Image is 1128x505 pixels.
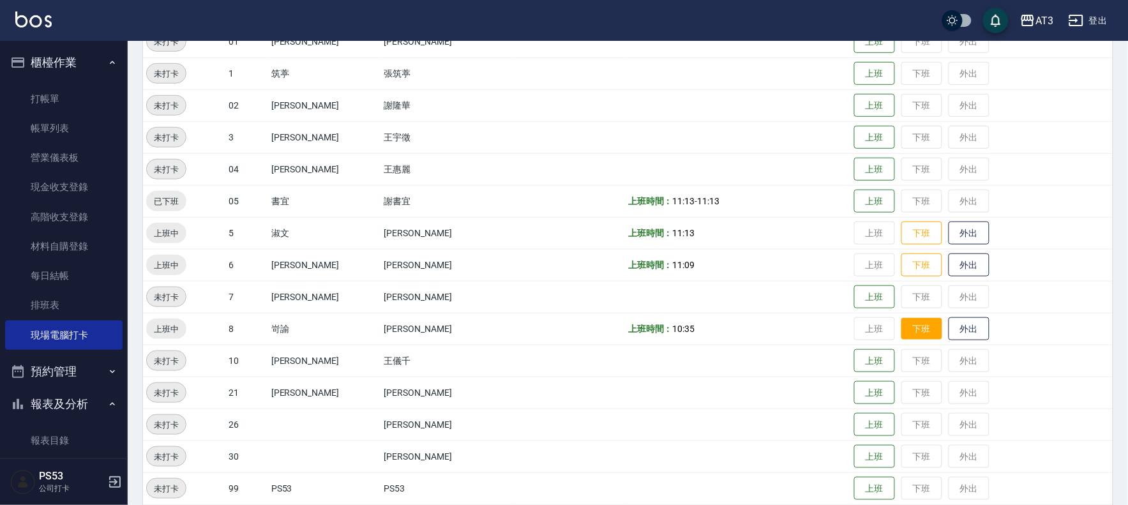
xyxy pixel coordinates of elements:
[225,377,268,409] td: 21
[949,253,989,277] button: 外出
[268,26,381,57] td: [PERSON_NAME]
[854,62,895,86] button: 上班
[225,57,268,89] td: 1
[225,281,268,313] td: 7
[5,172,123,202] a: 現金收支登錄
[901,318,942,340] button: 下班
[146,227,186,240] span: 上班中
[147,418,186,432] span: 未打卡
[5,455,123,485] a: 店家日報表
[628,324,673,334] b: 上班時間：
[854,30,895,54] button: 上班
[147,131,186,144] span: 未打卡
[5,261,123,290] a: 每日結帳
[381,26,513,57] td: [PERSON_NAME]
[1035,13,1053,29] div: AT3
[854,349,895,373] button: 上班
[225,409,268,441] td: 26
[5,290,123,320] a: 排班表
[901,253,942,277] button: 下班
[146,322,186,336] span: 上班中
[381,441,513,472] td: [PERSON_NAME]
[268,313,381,345] td: 岢諭
[147,67,186,80] span: 未打卡
[268,89,381,121] td: [PERSON_NAME]
[146,259,186,272] span: 上班中
[268,185,381,217] td: 書宜
[146,195,186,208] span: 已下班
[5,202,123,232] a: 高階收支登錄
[673,196,695,206] span: 11:13
[381,185,513,217] td: 謝書宜
[381,121,513,153] td: 王宇徵
[225,313,268,345] td: 8
[854,158,895,181] button: 上班
[381,409,513,441] td: [PERSON_NAME]
[268,57,381,89] td: 筑葶
[854,413,895,437] button: 上班
[15,11,52,27] img: Logo
[268,217,381,249] td: 淑文
[147,386,186,400] span: 未打卡
[5,84,123,114] a: 打帳單
[381,217,513,249] td: [PERSON_NAME]
[225,26,268,57] td: 01
[628,196,673,206] b: 上班時間：
[147,99,186,112] span: 未打卡
[698,196,720,206] span: 11:13
[381,472,513,504] td: PS53
[225,217,268,249] td: 5
[854,190,895,213] button: 上班
[10,469,36,495] img: Person
[268,345,381,377] td: [PERSON_NAME]
[268,377,381,409] td: [PERSON_NAME]
[5,114,123,143] a: 帳單列表
[949,222,989,245] button: 外出
[147,354,186,368] span: 未打卡
[381,153,513,185] td: 王惠麗
[5,388,123,421] button: 報表及分析
[225,249,268,281] td: 6
[949,317,989,341] button: 外出
[854,285,895,309] button: 上班
[5,46,123,79] button: 櫃檯作業
[5,143,123,172] a: 營業儀表板
[225,472,268,504] td: 99
[381,345,513,377] td: 王儀千
[628,260,673,270] b: 上班時間：
[673,260,695,270] span: 11:09
[854,381,895,405] button: 上班
[5,232,123,261] a: 材料自購登錄
[1064,9,1113,33] button: 登出
[381,249,513,281] td: [PERSON_NAME]
[854,94,895,117] button: 上班
[147,163,186,176] span: 未打卡
[225,185,268,217] td: 05
[673,324,695,334] span: 10:35
[901,222,942,245] button: 下班
[147,290,186,304] span: 未打卡
[673,228,695,238] span: 11:13
[381,89,513,121] td: 謝隆華
[147,482,186,495] span: 未打卡
[625,185,851,217] td: -
[268,281,381,313] td: [PERSON_NAME]
[628,228,673,238] b: 上班時間：
[225,121,268,153] td: 3
[225,345,268,377] td: 10
[1015,8,1058,34] button: AT3
[39,470,104,483] h5: PS53
[5,320,123,350] a: 現場電腦打卡
[5,355,123,388] button: 預約管理
[147,35,186,49] span: 未打卡
[854,477,895,501] button: 上班
[225,89,268,121] td: 02
[381,57,513,89] td: 張筑葶
[225,441,268,472] td: 30
[381,313,513,345] td: [PERSON_NAME]
[381,281,513,313] td: [PERSON_NAME]
[854,445,895,469] button: 上班
[147,450,186,464] span: 未打卡
[381,377,513,409] td: [PERSON_NAME]
[854,126,895,149] button: 上班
